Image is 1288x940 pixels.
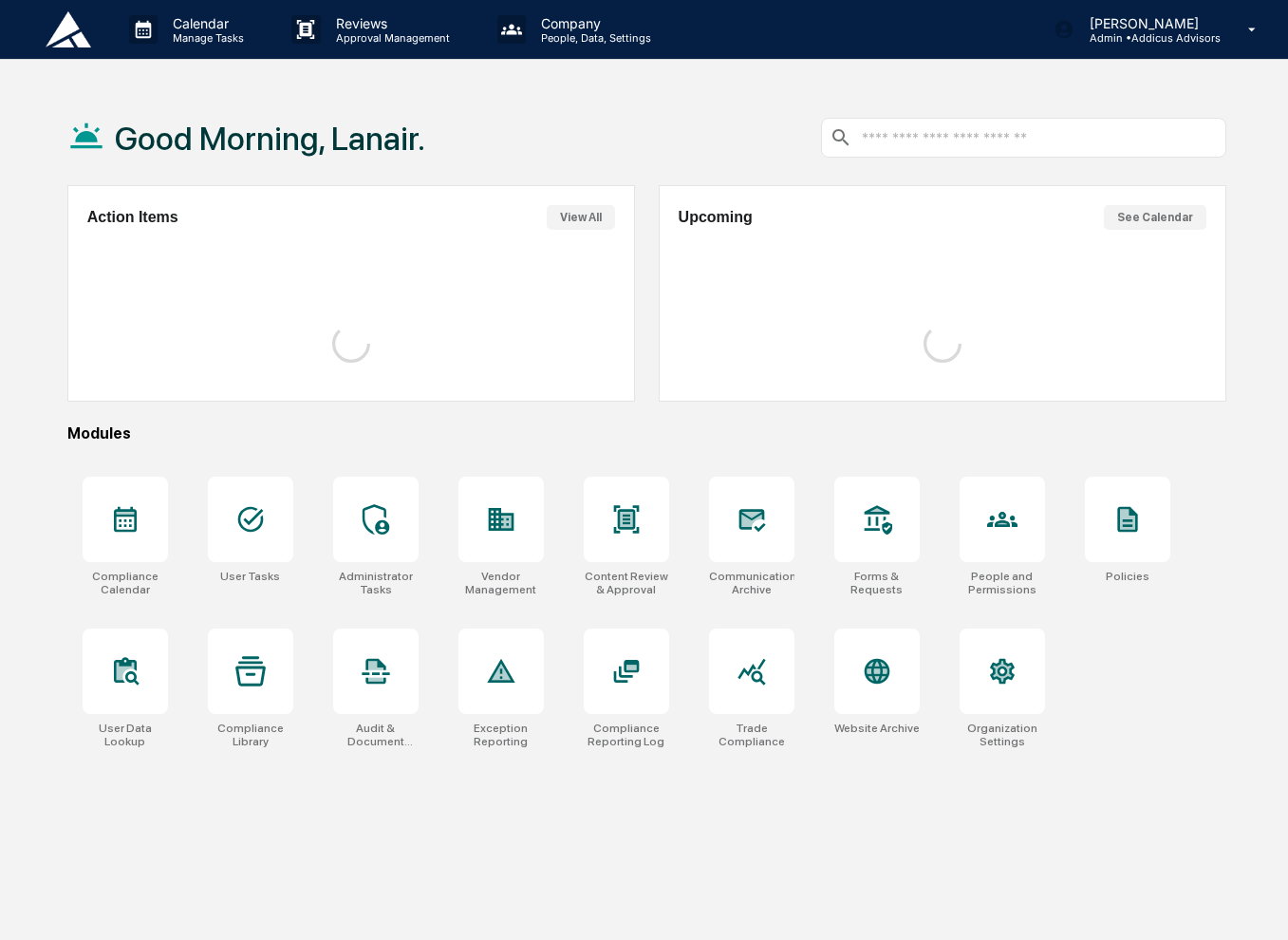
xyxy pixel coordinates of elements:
div: Organization Settings [960,722,1045,748]
div: Forms & Requests [834,570,920,596]
div: Administrator Tasks [333,570,419,596]
div: Trade Compliance [709,722,794,748]
div: Communications Archive [709,570,794,596]
p: People, Data, Settings [526,31,661,45]
div: Compliance Reporting Log [584,722,669,748]
p: Calendar [158,15,253,31]
div: Exception Reporting [458,722,544,748]
p: Approval Management [321,31,459,45]
h1: Good Morning, Lanair. [115,120,425,158]
p: Reviews [321,15,459,31]
div: Modules [67,424,1226,442]
p: Company [526,15,661,31]
div: Vendor Management [458,570,544,596]
div: Compliance Calendar [83,570,168,596]
div: Audit & Document Logs [333,722,419,748]
p: [PERSON_NAME] [1074,15,1221,31]
div: Policies [1106,570,1149,583]
button: View All [547,205,615,230]
p: Admin • Addicus Advisors [1074,31,1221,45]
div: User Data Lookup [83,722,168,748]
img: logo [46,11,91,47]
button: See Calendar [1104,205,1206,230]
div: Content Review & Approval [584,570,669,596]
p: Manage Tasks [158,31,253,45]
h2: Upcoming [679,209,753,226]
h2: Action Items [87,209,178,226]
div: User Tasks [220,570,280,583]
div: Compliance Library [208,722,293,748]
div: People and Permissions [960,570,1045,596]
div: Website Archive [834,722,920,735]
